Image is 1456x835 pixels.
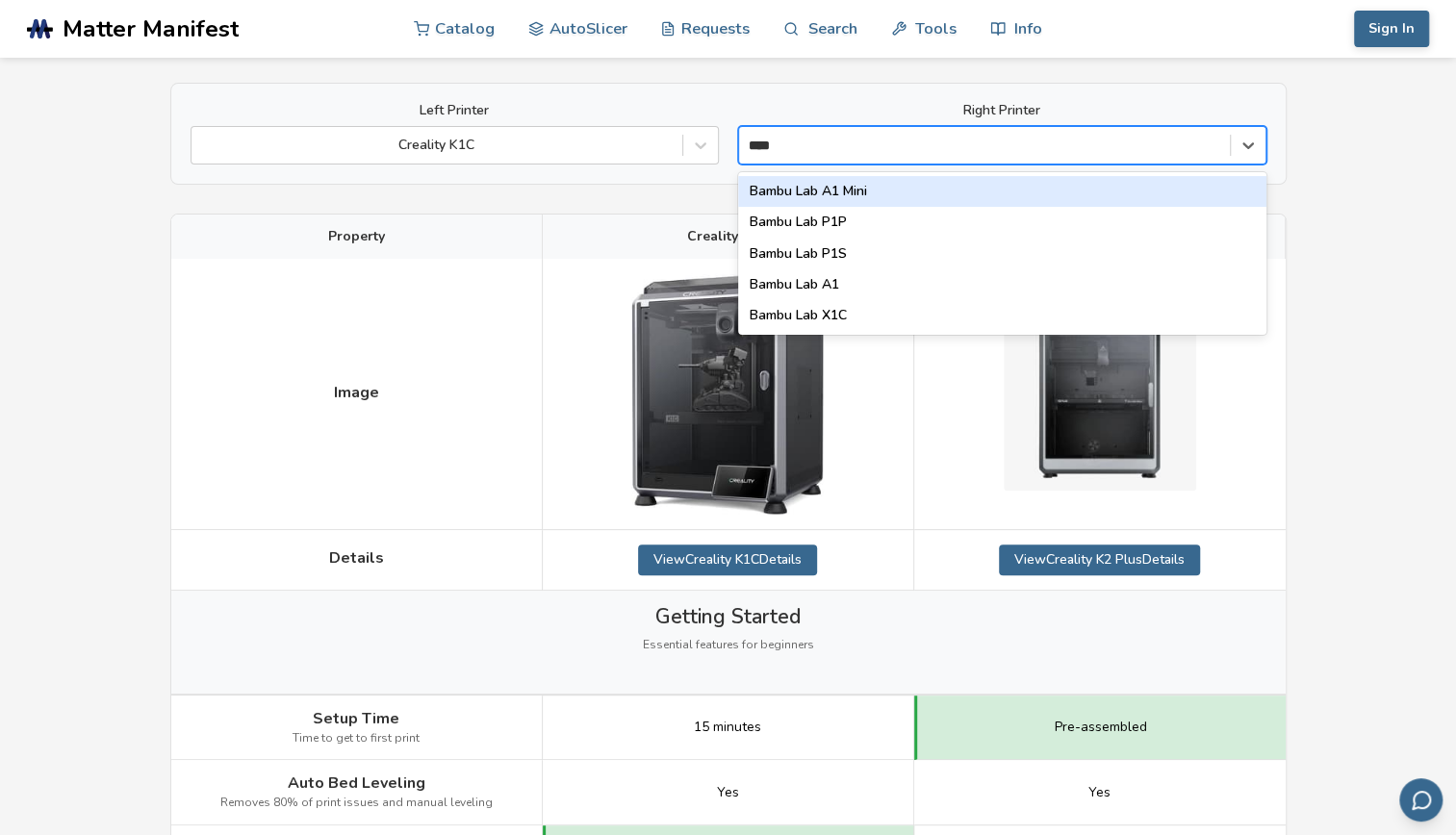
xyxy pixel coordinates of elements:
[738,176,1266,207] div: Bambu Lab A1 Mini
[191,103,719,118] label: Left Printer
[738,103,1266,118] label: Right Printer
[738,300,1266,331] div: Bambu Lab X1C
[328,229,385,244] span: Property
[738,239,1266,269] div: Bambu Lab P1S
[313,710,399,727] span: Setup Time
[1088,785,1111,800] span: Yes
[717,785,739,800] span: Yes
[643,639,814,652] span: Essential features for beginners
[694,720,761,735] span: 15 minutes
[738,207,1266,238] div: Bambu Lab P1P
[749,138,786,153] input: Bambu Lab A1 MiniBambu Lab P1PBambu Lab P1SBambu Lab A1Bambu Lab X1C
[293,732,420,746] span: Time to get to first print
[334,384,379,401] span: Image
[738,269,1266,300] div: Bambu Lab A1
[655,605,801,628] span: Getting Started
[638,544,817,575] a: ViewCreality K1CDetails
[631,273,824,515] img: Creality K1C
[329,549,384,567] span: Details
[288,774,425,792] span: Auto Bed Leveling
[1354,11,1429,47] button: Sign In
[1399,778,1443,822] button: Send feedback via email
[63,15,239,42] span: Matter Manifest
[220,797,493,810] span: Removes 80% of print issues and manual leveling
[1004,298,1196,491] img: Creality K2 Plus
[1055,720,1147,735] span: Pre-assembled
[687,229,768,244] span: Creality K1C
[201,138,205,153] input: Creality K1C
[999,544,1200,575] a: ViewCreality K2 PlusDetails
